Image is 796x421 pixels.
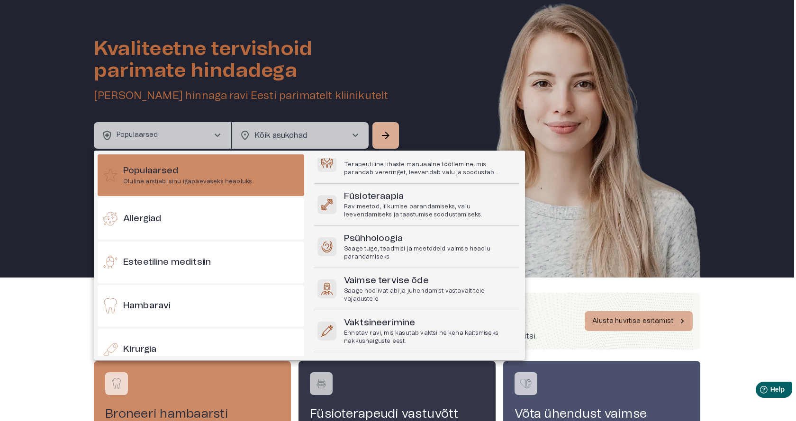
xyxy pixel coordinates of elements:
[123,178,252,186] p: Oluline arstiabi sinu igapäevaseks heaoluks
[344,233,516,245] h6: Psühholoogia
[123,256,211,269] h6: Esteetiline meditsiin
[344,161,516,177] p: Terapeutiline lihaste manuaalne töötlemine, mis parandab vereringet, leevendab valu ja soodustab ...
[123,165,252,178] h6: Populaarsed
[722,378,796,404] iframe: Help widget launcher
[344,245,516,261] p: Saage tuge, teadmisi ja meetodeid vaimse heaolu parandamiseks
[344,190,516,203] h6: Füsioteraapia
[344,275,516,287] h6: Vaimse tervise õde
[344,203,516,219] p: Ravimeetod, liikumise parandamiseks, valu leevendamiseks ja taastumise soodustamiseks.
[344,317,516,330] h6: Vaktsineerimine
[123,213,161,225] h6: Allergiad
[344,329,516,345] p: Ennetav ravi, mis kasutab vaktsiine keha kaitsmiseks nakkushaiguste eest.
[344,287,516,303] p: Saage hoolivat abi ja juhendamist vastavalt teie vajadustele
[123,300,171,313] h6: Hambaravi
[123,343,156,356] h6: Kirurgia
